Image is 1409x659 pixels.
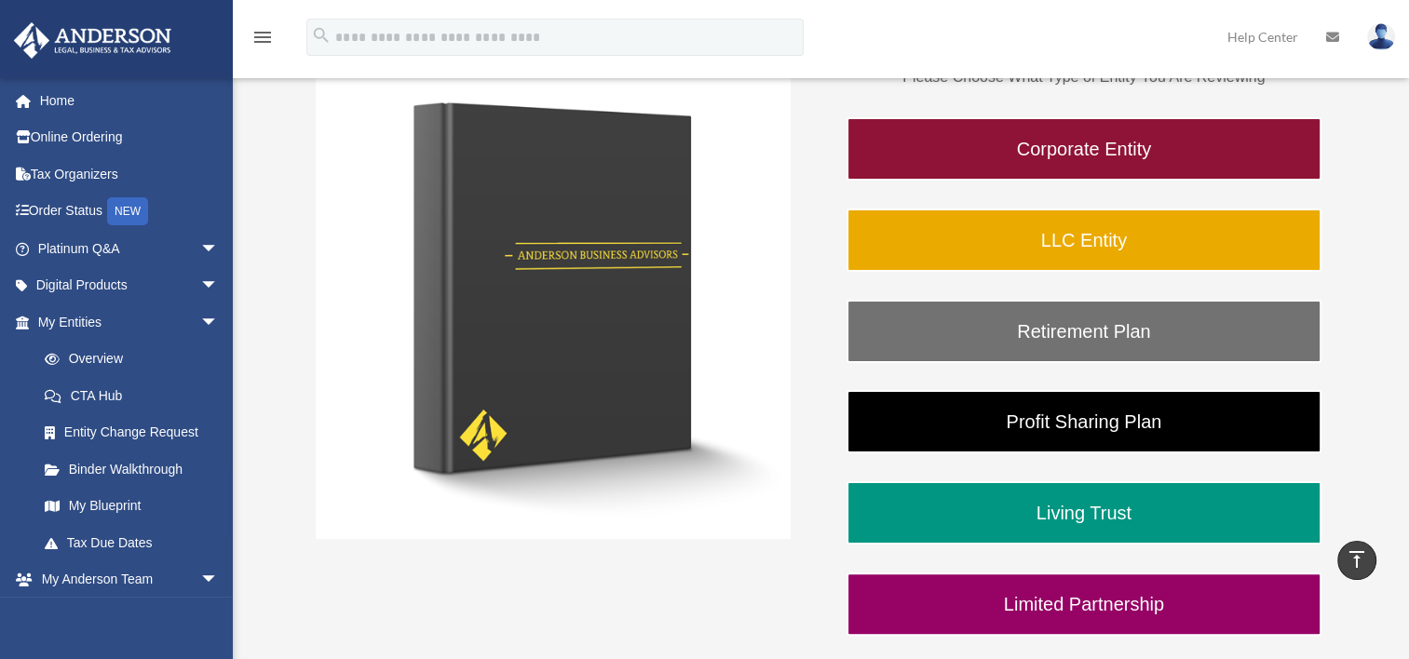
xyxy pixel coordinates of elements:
a: Corporate Entity [847,117,1321,181]
i: menu [251,26,274,48]
span: arrow_drop_down [200,303,237,342]
a: Living Trust [847,481,1321,545]
a: Binder Walkthrough [26,451,237,488]
a: Tax Due Dates [26,524,247,561]
span: arrow_drop_down [200,230,237,268]
span: arrow_drop_down [200,267,237,305]
a: Limited Partnership [847,572,1321,636]
a: vertical_align_top [1337,541,1376,580]
img: Anderson Advisors Platinum Portal [8,22,177,59]
a: My Blueprint [26,488,247,525]
a: Tax Organizers [13,155,247,193]
i: search [311,25,332,46]
a: Home [13,82,247,119]
span: arrow_drop_down [200,561,237,599]
a: Overview [26,341,247,378]
a: My Entitiesarrow_drop_down [13,303,247,341]
img: User Pic [1367,23,1395,50]
a: Order StatusNEW [13,193,247,231]
a: My Anderson Teamarrow_drop_down [13,561,247,598]
a: Profit Sharing Plan [847,390,1321,453]
a: Online Ordering [13,119,247,156]
div: NEW [107,197,148,225]
a: menu [251,33,274,48]
a: Entity Change Request [26,414,247,451]
a: CTA Hub [26,377,247,414]
a: Platinum Q&Aarrow_drop_down [13,230,247,267]
a: LLC Entity [847,208,1321,272]
i: vertical_align_top [1346,548,1368,571]
a: Digital Productsarrow_drop_down [13,267,247,304]
a: Retirement Plan [847,300,1321,363]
